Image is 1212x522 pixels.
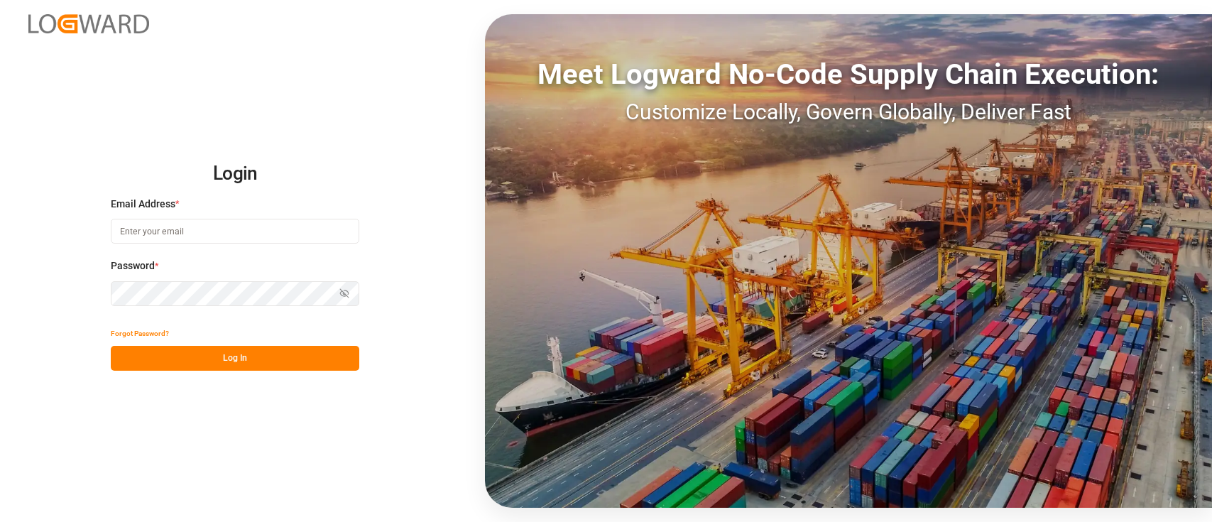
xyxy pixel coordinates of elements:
[111,259,155,273] span: Password
[111,151,359,197] h2: Login
[485,53,1212,96] div: Meet Logward No-Code Supply Chain Execution:
[28,14,149,33] img: Logward_new_orange.png
[111,197,175,212] span: Email Address
[485,96,1212,128] div: Customize Locally, Govern Globally, Deliver Fast
[111,346,359,371] button: Log In
[111,219,359,244] input: Enter your email
[111,321,169,346] button: Forgot Password?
